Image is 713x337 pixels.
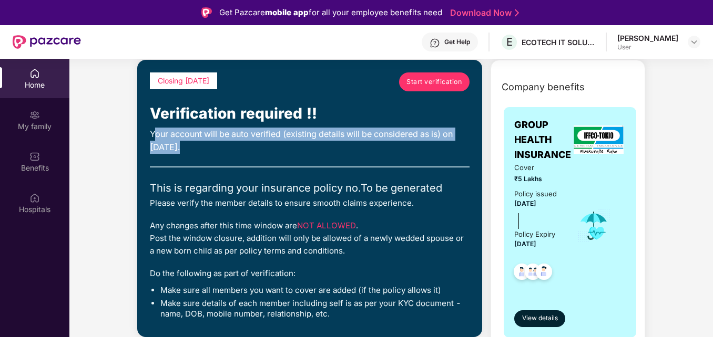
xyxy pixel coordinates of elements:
[522,313,558,323] span: View details
[577,208,611,243] img: icon
[297,220,356,230] span: NOT ALLOWED
[531,260,557,286] img: svg+xml;base64,PHN2ZyB4bWxucz0iaHR0cDovL3d3dy53My5vcmcvMjAwMC9zdmciIHdpZHRoPSI0OC45NDMiIGhlaWdodD...
[150,267,470,280] div: Do the following as part of verification:
[522,37,595,47] div: ECOTECH IT SOLUTIONS PRIVATE LIMITED
[160,285,470,296] li: Make sure all members you want to cover are added (if the policy allows it)
[158,76,209,85] span: Closing [DATE]
[29,151,40,162] img: svg+xml;base64,PHN2ZyBpZD0iQmVuZWZpdHMiIHhtbG5zPSJodHRwOi8vd3d3LnczLm9yZy8yMDAwL3N2ZyIgd2lkdGg9Ij...
[514,174,563,184] span: ₹5 Lakhs
[690,38,698,46] img: svg+xml;base64,PHN2ZyBpZD0iRHJvcGRvd24tMzJ4MzIiIHhtbG5zPSJodHRwOi8vd3d3LnczLm9yZy8yMDAwL3N2ZyIgd2...
[160,298,470,319] li: Make sure details of each member including self is as per your KYC document - name, DOB, mobile n...
[150,142,178,152] span: [DATE]
[514,162,563,173] span: Cover
[514,240,536,248] span: [DATE]
[617,43,678,51] div: User
[514,188,557,199] div: Policy issued
[502,80,585,94] span: Company benefits
[265,7,309,17] strong: mobile app
[506,36,513,48] span: E
[430,38,440,48] img: svg+xml;base64,PHN2ZyBpZD0iSGVscC0zMngzMiIgeG1sbnM9Imh0dHA6Ly93d3cudzMub3JnLzIwMDAvc3ZnIiB3aWR0aD...
[514,118,571,162] span: GROUP HEALTH INSURANCE
[514,229,555,240] div: Policy Expiry
[150,197,470,209] div: Please verify the member details to ensure smooth claims experience.
[29,193,40,203] img: svg+xml;base64,PHN2ZyBpZD0iSG9zcGl0YWxzIiB4bWxucz0iaHR0cDovL3d3dy53My5vcmcvMjAwMC9zdmciIHdpZHRoPS...
[617,33,678,43] div: [PERSON_NAME]
[399,72,470,91] a: Start verification
[150,180,470,197] div: This is regarding your insurance policy no. To be generated
[201,7,212,18] img: Logo
[150,128,470,154] div: Your account will be auto verified (existing details will be considered as is) on .
[219,6,442,19] div: Get Pazcare for all your employee benefits need
[150,219,470,257] div: Any changes after this time window are . Post the window closure, addition will only be allowed o...
[514,310,565,327] button: View details
[515,7,519,18] img: Stroke
[29,68,40,79] img: svg+xml;base64,PHN2ZyBpZD0iSG9tZSIgeG1sbnM9Imh0dHA6Ly93d3cudzMub3JnLzIwMDAvc3ZnIiB3aWR0aD0iMjAiIG...
[406,77,462,87] span: Start verification
[509,260,535,286] img: svg+xml;base64,PHN2ZyB4bWxucz0iaHR0cDovL3d3dy53My5vcmcvMjAwMC9zdmciIHdpZHRoPSI0OC45NDMiIGhlaWdodD...
[514,199,536,207] span: [DATE]
[13,35,81,49] img: New Pazcare Logo
[29,110,40,120] img: svg+xml;base64,PHN2ZyB3aWR0aD0iMjAiIGhlaWdodD0iMjAiIHZpZXdCb3g9IjAgMCAyMCAyMCIgZmlsbD0ibm9uZSIgeG...
[444,38,470,46] div: Get Help
[450,7,516,18] a: Download Now
[150,102,470,125] div: Verification required !!
[520,260,546,286] img: svg+xml;base64,PHN2ZyB4bWxucz0iaHR0cDovL3d3dy53My5vcmcvMjAwMC9zdmciIHdpZHRoPSI0OC45MTUiIGhlaWdodD...
[574,125,624,154] img: insurerLogo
